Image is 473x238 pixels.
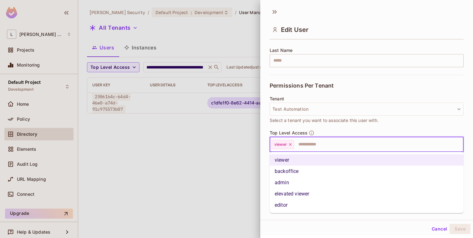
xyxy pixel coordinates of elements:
li: backoffice [270,166,464,177]
span: Last Name [270,48,292,53]
span: viewer [274,142,287,147]
button: Save [450,224,470,234]
li: editor [270,200,464,211]
div: viewer [272,140,294,149]
span: Select a tenant you want to associate this user with. [270,117,379,124]
span: Top Level Access [270,130,308,135]
button: Close [460,144,461,145]
button: Test Automation [270,103,464,116]
span: Tenant [270,96,284,101]
span: Edit User [281,26,308,33]
li: elevated viewer [270,188,464,200]
button: Cancel [429,224,450,234]
li: viewer [270,154,464,166]
li: admin [270,177,464,188]
span: Permissions Per Tenant [270,83,333,89]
